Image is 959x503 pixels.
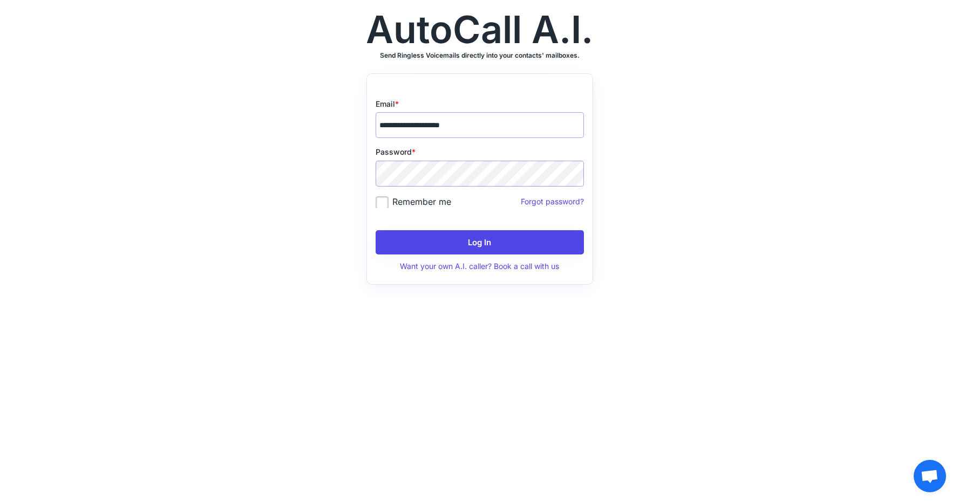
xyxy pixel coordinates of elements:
a: terms [464,323,496,334]
div: AutoCall A.I. [366,11,593,49]
div: Want your own A.I. caller? Book a call with us [376,261,584,272]
div: Password [376,147,584,157]
label: Remember me [376,196,451,207]
h3: Send Ringless Voicemails directly into your contacts' mailboxes. [380,51,580,60]
a: privacy [464,312,496,323]
button: Log In [376,230,584,254]
div: Open chat [914,460,946,492]
div: Email [376,99,584,109]
div: Forgot password? [451,196,584,207]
